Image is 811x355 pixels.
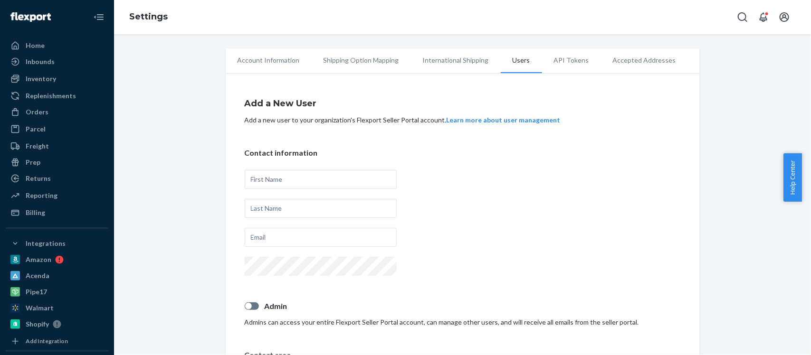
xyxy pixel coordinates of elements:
[26,287,47,297] div: Pipe17
[26,337,68,345] div: Add Integration
[26,239,66,248] div: Integrations
[6,336,108,347] a: Add Integration
[6,88,108,103] a: Replenishments
[245,318,681,327] div: Admins can access your entire Flexport Seller Portal account, can manage other users, and will re...
[226,48,312,72] li: Account Information
[6,317,108,332] a: Shopify
[26,124,46,134] div: Parcel
[6,252,108,267] a: Amazon
[733,8,752,27] button: Open Search Box
[6,54,108,69] a: Inbounds
[26,107,48,117] div: Orders
[26,141,49,151] div: Freight
[265,301,681,312] p: Admin
[542,48,601,72] li: API Tokens
[245,228,397,247] input: Email
[6,139,108,154] a: Freight
[122,3,175,31] ol: breadcrumbs
[26,208,45,217] div: Billing
[26,91,76,101] div: Replenishments
[6,38,108,53] a: Home
[6,171,108,186] a: Returns
[501,48,542,73] li: Users
[783,153,802,202] button: Help Center
[6,268,108,283] a: Acenda
[245,170,397,189] input: First Name
[6,121,108,137] a: Parcel
[26,174,51,183] div: Returns
[312,48,411,72] li: Shipping Option Mapping
[6,300,108,316] a: Walmart
[6,236,108,251] button: Integrations
[447,115,561,125] button: Learn more about user management
[26,158,40,167] div: Prep
[26,255,51,264] div: Amazon
[26,74,56,84] div: Inventory
[775,8,794,27] button: Open account menu
[26,303,54,313] div: Walmart
[26,271,49,280] div: Acenda
[6,71,108,86] a: Inventory
[129,11,168,22] a: Settings
[26,57,55,66] div: Inbounds
[6,205,108,220] a: Billing
[89,8,108,27] button: Close Navigation
[245,97,681,110] h4: Add a New User
[245,148,681,159] p: Contact information
[6,155,108,170] a: Prep
[245,199,397,218] input: Last Name
[245,115,681,125] div: Add a new user to your organization's Flexport Seller Portal account.
[26,319,49,329] div: Shopify
[754,8,773,27] button: Open notifications
[601,48,688,72] li: Accepted Addresses
[6,188,108,203] a: Reporting
[26,191,57,200] div: Reporting
[411,48,501,72] li: International Shipping
[10,12,51,22] img: Flexport logo
[6,284,108,299] a: Pipe17
[6,104,108,120] a: Orders
[26,41,45,50] div: Home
